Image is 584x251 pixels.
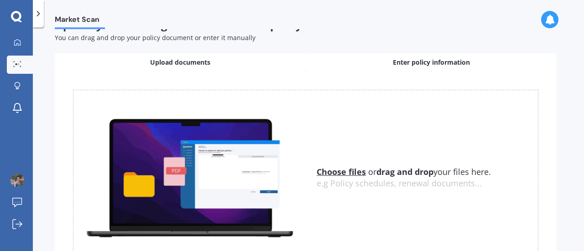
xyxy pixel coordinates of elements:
[150,58,210,67] span: Upload documents
[317,166,366,177] u: Choose files
[73,113,306,241] img: upload.de96410c8ce839c3fdd5.gif
[317,179,538,189] div: e.g Policy schedules, renewal documents...
[10,174,24,187] img: ACg8ocJDcCOw3XmW-hRXAsdvmh-6t4XB6tCN68w8Dhy0NXxnzv42TEPiYw=s96-c
[317,166,491,177] span: or your files here.
[376,166,433,177] b: drag and drop
[55,33,255,42] span: You can drag and drop your policy document or enter it manually
[55,15,105,27] span: Market Scan
[393,58,470,67] span: Enter policy information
